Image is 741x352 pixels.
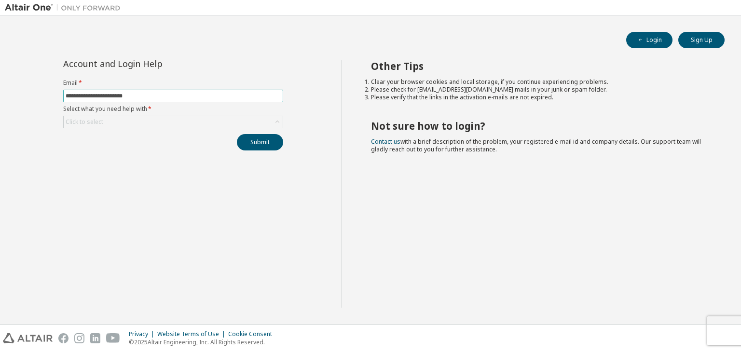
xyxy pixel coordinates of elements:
[626,32,672,48] button: Login
[64,116,283,128] div: Click to select
[129,330,157,338] div: Privacy
[371,78,708,86] li: Clear your browser cookies and local storage, if you continue experiencing problems.
[5,3,125,13] img: Altair One
[106,333,120,343] img: youtube.svg
[129,338,278,346] p: © 2025 Altair Engineering, Inc. All Rights Reserved.
[371,60,708,72] h2: Other Tips
[3,333,53,343] img: altair_logo.svg
[63,105,283,113] label: Select what you need help with
[228,330,278,338] div: Cookie Consent
[371,120,708,132] h2: Not sure how to login?
[237,134,283,150] button: Submit
[63,60,239,68] div: Account and Login Help
[371,86,708,94] li: Please check for [EMAIL_ADDRESS][DOMAIN_NAME] mails in your junk or spam folder.
[74,333,84,343] img: instagram.svg
[371,137,400,146] a: Contact us
[157,330,228,338] div: Website Terms of Use
[371,137,701,153] span: with a brief description of the problem, your registered e-mail id and company details. Our suppo...
[66,118,103,126] div: Click to select
[90,333,100,343] img: linkedin.svg
[678,32,725,48] button: Sign Up
[58,333,69,343] img: facebook.svg
[63,79,283,87] label: Email
[371,94,708,101] li: Please verify that the links in the activation e-mails are not expired.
